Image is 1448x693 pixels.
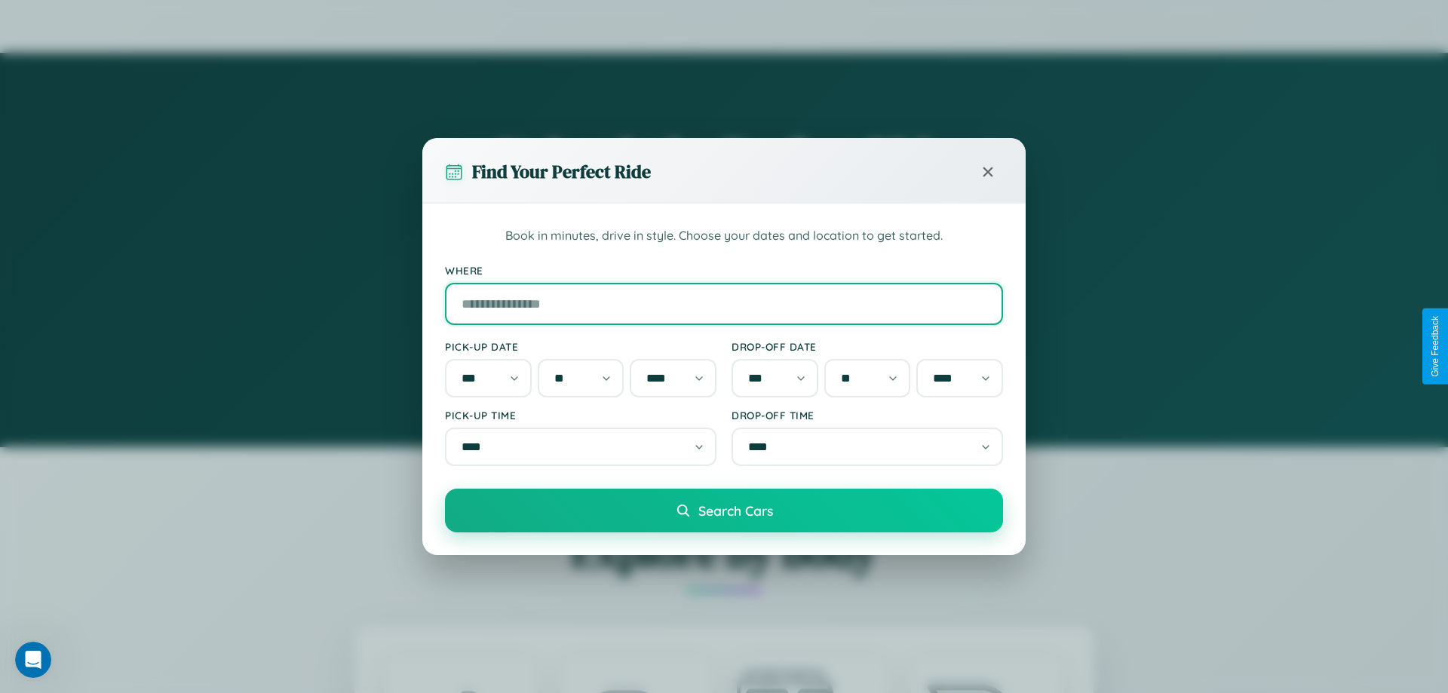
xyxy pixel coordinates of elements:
span: Search Cars [698,502,773,519]
button: Search Cars [445,489,1003,532]
h3: Find Your Perfect Ride [472,159,651,184]
label: Drop-off Time [732,409,1003,422]
label: Drop-off Date [732,340,1003,353]
p: Book in minutes, drive in style. Choose your dates and location to get started. [445,226,1003,246]
label: Where [445,264,1003,277]
label: Pick-up Date [445,340,716,353]
label: Pick-up Time [445,409,716,422]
